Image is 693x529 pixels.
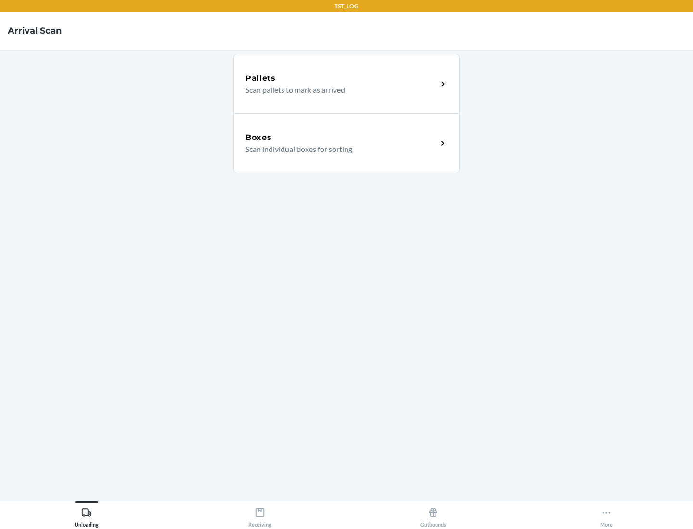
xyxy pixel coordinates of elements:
div: Receiving [248,504,271,528]
button: Outbounds [346,501,520,528]
a: BoxesScan individual boxes for sorting [233,113,460,173]
button: Receiving [173,501,346,528]
button: More [520,501,693,528]
p: Scan pallets to mark as arrived [245,84,430,96]
a: PalletsScan pallets to mark as arrived [233,54,460,113]
h5: Pallets [245,73,276,84]
div: More [600,504,613,528]
div: Outbounds [420,504,446,528]
p: Scan individual boxes for sorting [245,143,430,155]
h4: Arrival Scan [8,25,62,37]
h5: Boxes [245,132,272,143]
p: TST_LOG [334,2,359,11]
div: Unloading [75,504,99,528]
